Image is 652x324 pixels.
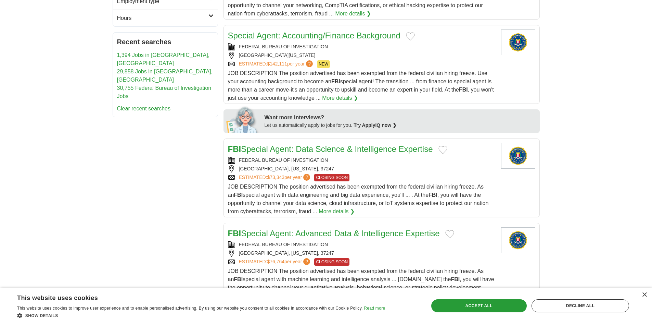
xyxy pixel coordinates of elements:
[314,174,349,181] span: CLOSING SOON
[265,122,536,129] div: Let us automatically apply to jobs for you.
[228,184,489,214] span: JOB DESCRIPTION The position advertised has been exempted from the federal civilian hiring freeze...
[267,175,284,180] span: $73,343
[459,87,468,93] strong: FBI
[501,29,535,55] img: Federal Bureau of Investigation logo
[438,146,447,154] button: Add to favorite jobs
[17,292,368,302] div: This website uses cookies
[431,299,527,312] div: Accept all
[239,157,328,163] a: FEDERAL BUREAU OF INVESTIGATION
[228,70,494,101] span: JOB DESCRIPTION The position advertised has been exempted from the federal civilian hiring freeze...
[228,165,496,172] div: [GEOGRAPHIC_DATA], [US_STATE], 37247
[303,174,310,181] span: ?
[239,258,312,266] a: ESTIMATED:$76,764per year?
[234,276,243,282] strong: FBI
[501,227,535,253] img: Federal Bureau of Investigation logo
[267,259,284,264] span: $76,764
[117,14,208,22] h2: Hours
[17,312,385,319] div: Show details
[117,85,212,99] a: 30,755 Federal Bureau of Investigation Jobs
[239,60,315,68] a: ESTIMATED:$142,111per year?
[228,229,440,238] a: FBISpecial Agent: Advanced Data & Intelligence Expertise
[228,144,241,154] strong: FBI
[239,174,312,181] a: ESTIMATED:$73,343per year?
[445,230,454,238] button: Add to favorite jobs
[314,258,349,266] span: CLOSING SOON
[335,10,371,18] a: More details ❯
[239,44,328,49] a: FEDERAL BUREAU OF INVESTIGATION
[226,106,259,133] img: apply-iq-scientist.png
[317,60,330,68] span: NEW
[532,299,629,312] div: Decline all
[228,144,433,154] a: FBISpecial Agent: Data Science & Intelligence Expertise
[406,32,415,40] button: Add to favorite jobs
[228,31,400,40] a: Special Agent: Accounting/Finance Background
[113,10,218,26] a: Hours
[239,242,328,247] a: FEDERAL BUREAU OF INVESTIGATION
[228,250,496,257] div: [GEOGRAPHIC_DATA], [US_STATE], 37247
[265,113,536,122] div: Want more interviews?
[117,106,171,111] a: Clear recent searches
[228,229,241,238] strong: FBI
[117,69,213,83] a: 29,858 Jobs in [GEOGRAPHIC_DATA], [GEOGRAPHIC_DATA]
[331,79,340,84] strong: FBI
[354,122,397,128] a: Try ApplyIQ now ❯
[17,306,363,311] span: This website uses cookies to improve user experience and to enable personalised advertising. By u...
[267,61,287,67] span: $142,111
[501,143,535,169] img: Federal Bureau of Investigation logo
[228,52,496,59] div: [GEOGRAPHIC_DATA][US_STATE]
[303,258,310,265] span: ?
[319,207,355,216] a: More details ❯
[228,268,494,299] span: JOB DESCRIPTION The position advertised has been exempted from the federal civilian hiring freeze...
[234,192,243,198] strong: FBI
[451,276,460,282] strong: FBI
[322,94,358,102] a: More details ❯
[306,60,313,67] span: ?
[117,37,214,47] h2: Recent searches
[25,313,58,318] span: Show details
[117,52,210,66] a: 1,394 Jobs in [GEOGRAPHIC_DATA], [GEOGRAPHIC_DATA]
[429,192,437,198] strong: FBI
[642,292,647,298] div: Close
[364,306,385,311] a: Read more, opens a new window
